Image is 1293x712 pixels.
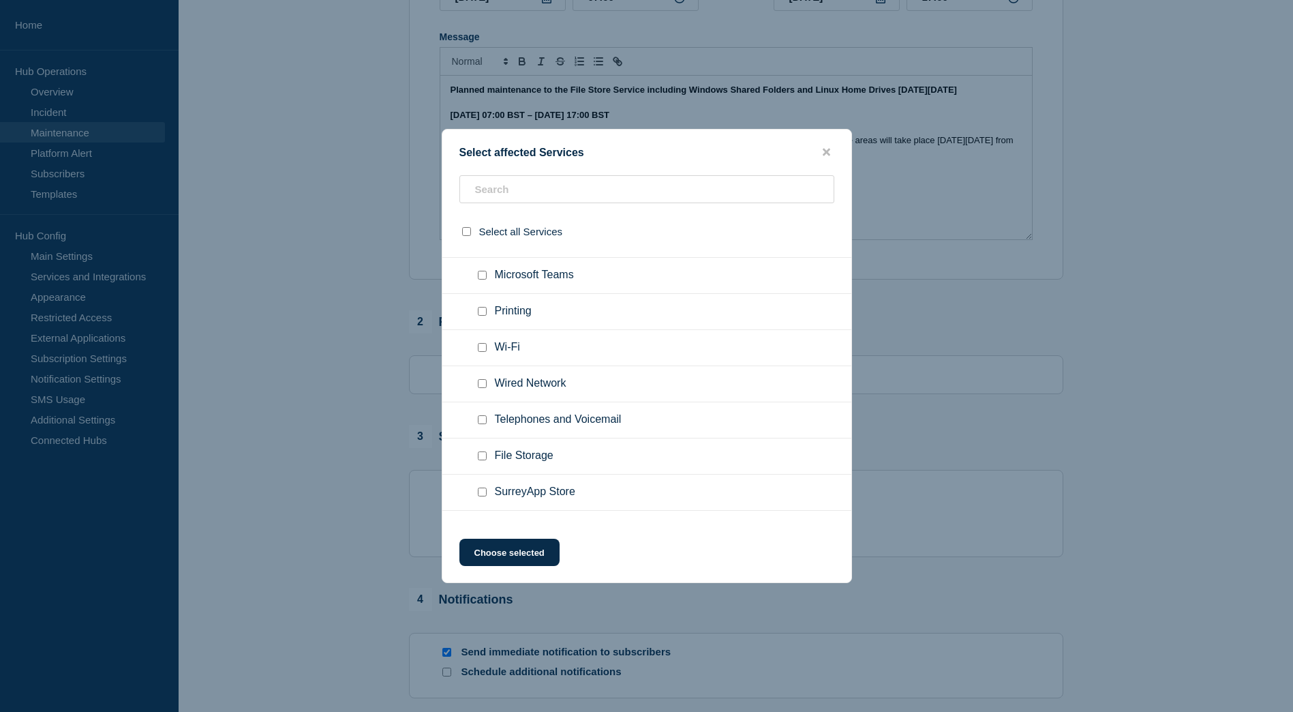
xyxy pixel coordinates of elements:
[478,271,487,280] input: Microsoft Teams checkbox
[459,175,834,203] input: Search
[819,146,834,159] button: close button
[478,343,487,352] input: Wi-Fi checkbox
[495,413,622,427] span: Telephones and Voicemail
[495,449,553,463] span: File Storage
[495,377,566,391] span: Wired Network
[495,341,520,355] span: Wi-Fi
[495,486,575,499] span: SurreyApp Store
[478,307,487,316] input: Printing checkbox
[495,305,532,318] span: Printing
[495,269,574,282] span: Microsoft Teams
[478,379,487,388] input: Wired Network checkbox
[478,488,487,496] input: SurreyApp Store checkbox
[479,226,563,237] span: Select all Services
[462,227,471,236] input: select all checkbox
[478,415,487,424] input: Telephones and Voicemail checkbox
[459,539,560,566] button: Choose selected
[442,146,851,159] div: Select affected Services
[478,451,487,460] input: File Storage checkbox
